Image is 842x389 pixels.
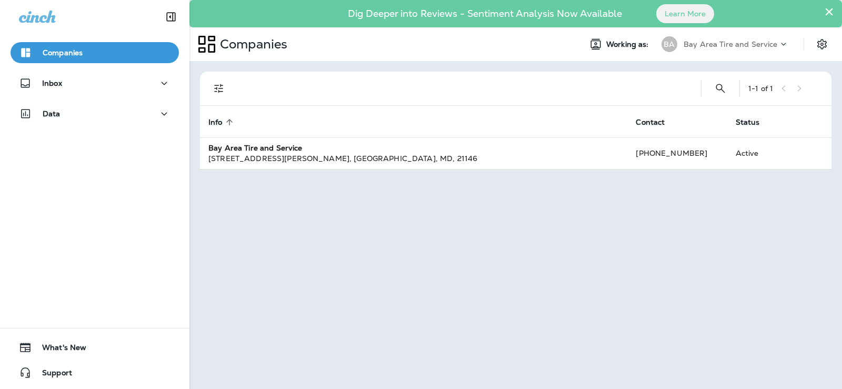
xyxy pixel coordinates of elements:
[813,35,831,54] button: Settings
[32,368,72,381] span: Support
[11,362,179,383] button: Support
[727,137,789,169] td: Active
[208,153,619,164] div: [STREET_ADDRESS][PERSON_NAME] , [GEOGRAPHIC_DATA] , MD , 21146
[736,118,760,127] span: Status
[710,78,731,99] button: Search Companies
[208,118,223,127] span: Info
[736,117,774,127] span: Status
[11,103,179,124] button: Data
[661,36,677,52] div: BA
[656,4,714,23] button: Learn More
[636,118,665,127] span: Contact
[636,117,678,127] span: Contact
[684,40,778,48] p: Bay Area Tire and Service
[208,143,303,153] strong: Bay Area Tire and Service
[317,12,653,15] p: Dig Deeper into Reviews - Sentiment Analysis Now Available
[216,36,287,52] p: Companies
[208,117,236,127] span: Info
[606,40,651,49] span: Working as:
[43,48,83,57] p: Companies
[11,73,179,94] button: Inbox
[43,109,61,118] p: Data
[627,137,727,169] td: [PHONE_NUMBER]
[11,337,179,358] button: What's New
[42,79,62,87] p: Inbox
[208,78,229,99] button: Filters
[824,3,834,20] button: Close
[156,6,186,27] button: Collapse Sidebar
[11,42,179,63] button: Companies
[748,84,773,93] div: 1 - 1 of 1
[32,343,86,356] span: What's New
